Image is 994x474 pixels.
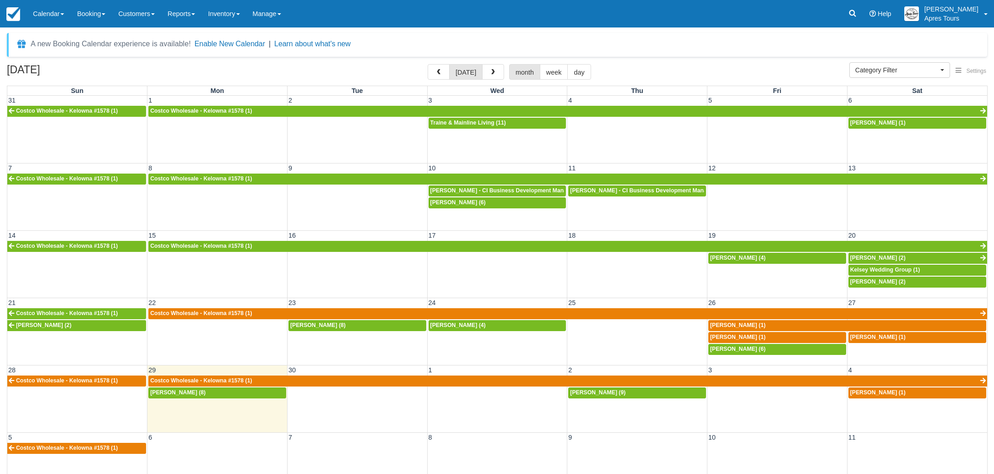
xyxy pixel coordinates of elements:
span: [PERSON_NAME] (1) [710,322,766,328]
span: 5 [707,97,713,104]
span: 2 [567,366,573,374]
a: [PERSON_NAME] (4) [429,320,566,331]
span: Costco Wholesale - Kelowna #1578 (1) [16,243,118,249]
span: [PERSON_NAME] - CI Business Development Manager (11) [430,187,587,194]
a: Costco Wholesale - Kelowna #1578 (1) [7,106,146,117]
span: [PERSON_NAME] (8) [290,322,346,328]
span: 10 [707,434,717,441]
a: Costco Wholesale - Kelowna #1578 (1) [7,308,146,319]
span: Wed [490,87,504,94]
a: [PERSON_NAME] (6) [708,344,846,355]
span: Costco Wholesale - Kelowna #1578 (1) [16,377,118,384]
span: 8 [428,434,433,441]
a: [PERSON_NAME] (4) [708,253,846,264]
i: Help [869,11,876,17]
span: 30 [288,366,297,374]
span: [PERSON_NAME] (4) [710,255,766,261]
img: A1 [904,6,919,21]
a: Learn about what's new [274,40,351,48]
span: Help [878,10,891,17]
span: 28 [7,366,16,374]
span: [PERSON_NAME] (2) [16,322,71,328]
span: 11 [847,434,857,441]
span: 26 [707,299,717,306]
span: 11 [567,164,576,172]
span: Costco Wholesale - Kelowna #1578 (1) [16,175,118,182]
span: Costco Wholesale - Kelowna #1578 (1) [150,108,252,114]
span: Costco Wholesale - Kelowna #1578 (1) [150,310,252,316]
span: 25 [567,299,576,306]
span: 7 [7,164,13,172]
span: Tue [352,87,363,94]
span: 12 [707,164,717,172]
a: [PERSON_NAME] (8) [288,320,426,331]
button: Settings [950,65,992,78]
span: | [269,40,271,48]
button: Enable New Calendar [195,39,265,49]
a: Costco Wholesale - Kelowna #1578 (1) [148,106,987,117]
span: 29 [147,366,157,374]
span: 13 [847,164,857,172]
h2: [DATE] [7,64,123,81]
a: [PERSON_NAME] (1) [708,320,986,331]
span: Costco Wholesale - Kelowna #1578 (1) [16,445,118,451]
span: Kelsey Wedding Group (1) [850,267,920,273]
span: 1 [147,97,153,104]
a: [PERSON_NAME] (1) [848,118,986,129]
button: Category Filter [849,62,950,78]
span: 3 [428,97,433,104]
a: [PERSON_NAME] (9) [568,387,706,398]
span: 10 [428,164,437,172]
span: [PERSON_NAME] (1) [710,334,766,340]
a: Costco Wholesale - Kelowna #1578 (1) [148,241,987,252]
button: [DATE] [449,64,483,80]
span: 3 [707,366,713,374]
span: Thu [631,87,643,94]
a: Kelsey Wedding Group (1) [848,265,986,276]
span: [PERSON_NAME] (1) [850,120,906,126]
button: week [540,64,568,80]
span: 17 [428,232,437,239]
span: Sun [71,87,83,94]
a: Costco Wholesale - Kelowna #1578 (1) [148,174,987,185]
span: 16 [288,232,297,239]
span: 4 [847,366,853,374]
span: 1 [428,366,433,374]
a: [PERSON_NAME] (2) [848,253,987,264]
a: [PERSON_NAME] (2) [848,277,986,288]
span: [PERSON_NAME] (8) [150,389,206,396]
span: [PERSON_NAME] (6) [430,199,486,206]
a: Costco Wholesale - Kelowna #1578 (1) [148,376,987,387]
span: 18 [567,232,576,239]
span: 31 [7,97,16,104]
span: 22 [147,299,157,306]
button: day [567,64,591,80]
span: 21 [7,299,16,306]
span: 5 [7,434,13,441]
a: Costco Wholesale - Kelowna #1578 (1) [7,376,146,387]
span: 7 [288,434,293,441]
span: 6 [847,97,853,104]
span: 23 [288,299,297,306]
a: Costco Wholesale - Kelowna #1578 (1) [7,443,146,454]
a: Costco Wholesale - Kelowna #1578 (1) [7,174,146,185]
a: [PERSON_NAME] - CI Business Development Manager (11) [429,185,566,196]
a: [PERSON_NAME] (6) [429,197,566,208]
span: Category Filter [855,65,938,75]
span: 9 [288,164,293,172]
span: 14 [7,232,16,239]
a: [PERSON_NAME] - CI Business Development Manager (7) [568,185,706,196]
a: [PERSON_NAME] (1) [848,387,986,398]
a: Costco Wholesale - Kelowna #1578 (1) [148,308,987,319]
span: Sat [912,87,922,94]
a: Traine & Mainline Living (11) [429,118,566,129]
span: [PERSON_NAME] (6) [710,346,766,352]
span: 6 [147,434,153,441]
a: [PERSON_NAME] (2) [7,320,146,331]
span: Fri [773,87,781,94]
span: 4 [567,97,573,104]
span: Traine & Mainline Living (11) [430,120,506,126]
span: [PERSON_NAME] (9) [570,389,625,396]
span: 8 [147,164,153,172]
span: Costco Wholesale - Kelowna #1578 (1) [150,243,252,249]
